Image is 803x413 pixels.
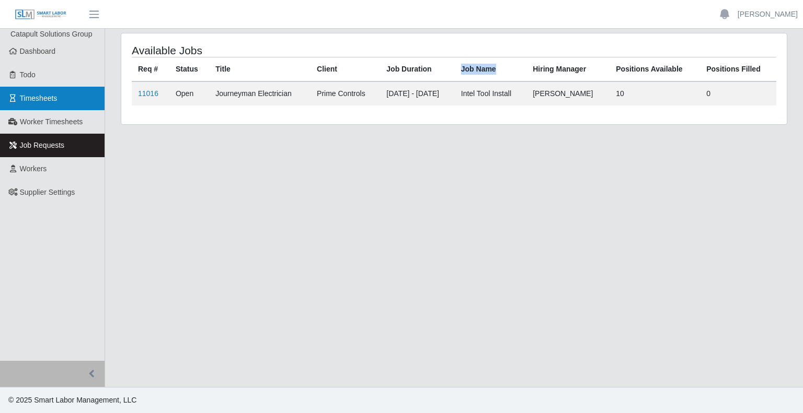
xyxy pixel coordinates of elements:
[209,57,311,82] th: Title
[132,57,169,82] th: Req #
[700,81,776,105] td: 0
[20,164,47,173] span: Workers
[526,81,610,105] td: [PERSON_NAME]
[132,44,391,57] h4: Available Jobs
[10,30,92,38] span: Catapult Solutions Group
[15,9,67,20] img: SLM Logo
[526,57,610,82] th: Hiring Manager
[20,188,75,196] span: Supplier Settings
[169,81,209,105] td: Open
[169,57,209,82] th: Status
[700,57,776,82] th: Positions Filled
[455,81,526,105] td: Intel Tool Install
[20,70,36,79] span: Todo
[138,89,158,98] a: 11016
[738,9,798,20] a: [PERSON_NAME]
[209,81,311,105] td: Journeyman Electrician
[311,81,380,105] td: Prime Controls
[20,117,83,126] span: Worker Timesheets
[20,141,65,149] span: Job Requests
[455,57,526,82] th: Job Name
[380,57,454,82] th: Job Duration
[610,81,700,105] td: 10
[380,81,454,105] td: [DATE] - [DATE]
[610,57,700,82] th: Positions Available
[8,396,136,404] span: © 2025 Smart Labor Management, LLC
[20,47,56,55] span: Dashboard
[311,57,380,82] th: Client
[20,94,58,102] span: Timesheets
